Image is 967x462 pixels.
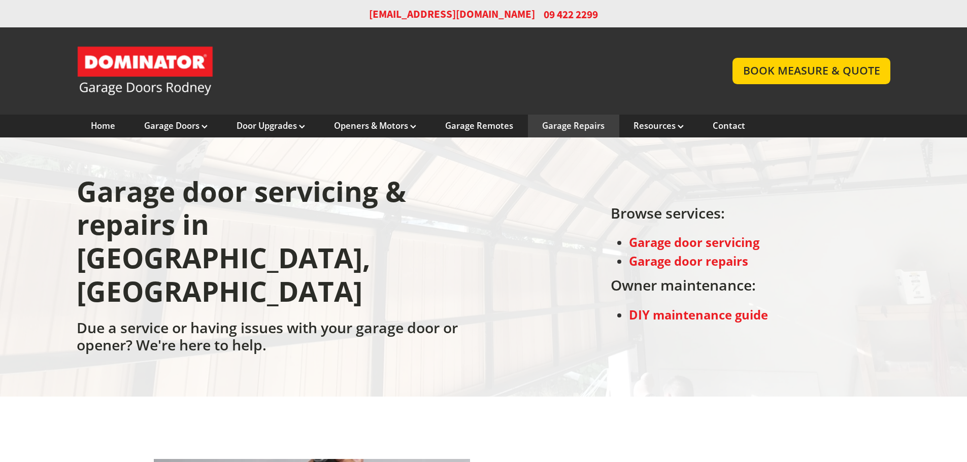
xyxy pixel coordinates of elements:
a: Garage Doors [144,120,208,131]
a: Home [91,120,115,131]
a: Resources [633,120,684,131]
a: BOOK MEASURE & QUOTE [732,58,890,84]
h1: Garage door servicing & repairs in [GEOGRAPHIC_DATA], [GEOGRAPHIC_DATA] [77,175,479,319]
a: Door Upgrades [237,120,305,131]
a: Openers & Motors [334,120,416,131]
a: Garage Door and Secure Access Solutions homepage [77,46,713,96]
a: Garage door servicing [629,234,759,251]
span: 09 422 2299 [544,7,598,22]
h2: Owner maintenance: [611,276,768,300]
h2: Browse services: [611,204,768,228]
a: Garage Remotes [445,120,513,131]
a: Garage door repairs [629,253,748,269]
a: [EMAIL_ADDRESS][DOMAIN_NAME] [369,7,535,22]
h2: Due a service or having issues with your garage door or opener? We're here to help. [77,319,479,360]
a: Contact [713,120,745,131]
a: Garage Repairs [542,120,605,131]
a: DIY maintenance guide [629,307,768,323]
